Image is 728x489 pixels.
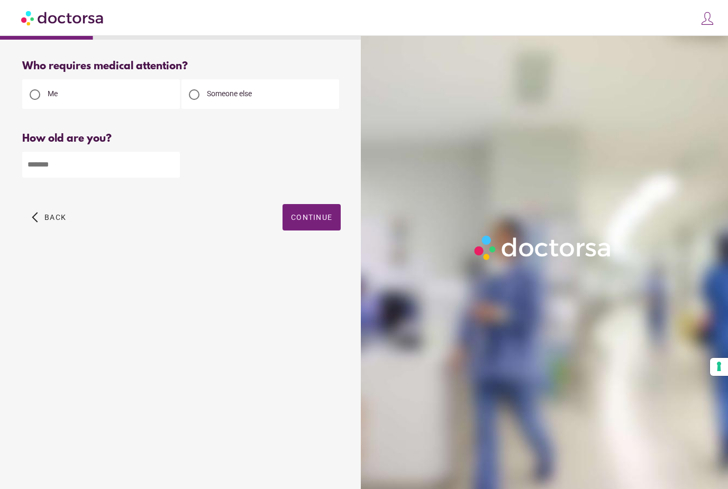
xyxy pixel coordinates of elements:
[21,6,105,30] img: Doctorsa.com
[44,213,66,222] span: Back
[207,89,252,98] span: Someone else
[283,204,341,230] button: Continue
[710,358,728,376] button: Your consent preferences for tracking technologies
[22,133,341,145] div: How old are you?
[28,204,70,230] button: arrow_back_ios Back
[22,60,341,72] div: Who requires medical attention?
[700,11,715,26] img: icons8-customer-100.png
[48,89,58,98] span: Me
[291,213,332,222] span: Continue
[470,232,616,264] img: Logo-Doctorsa-trans-White-partial-flat.png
